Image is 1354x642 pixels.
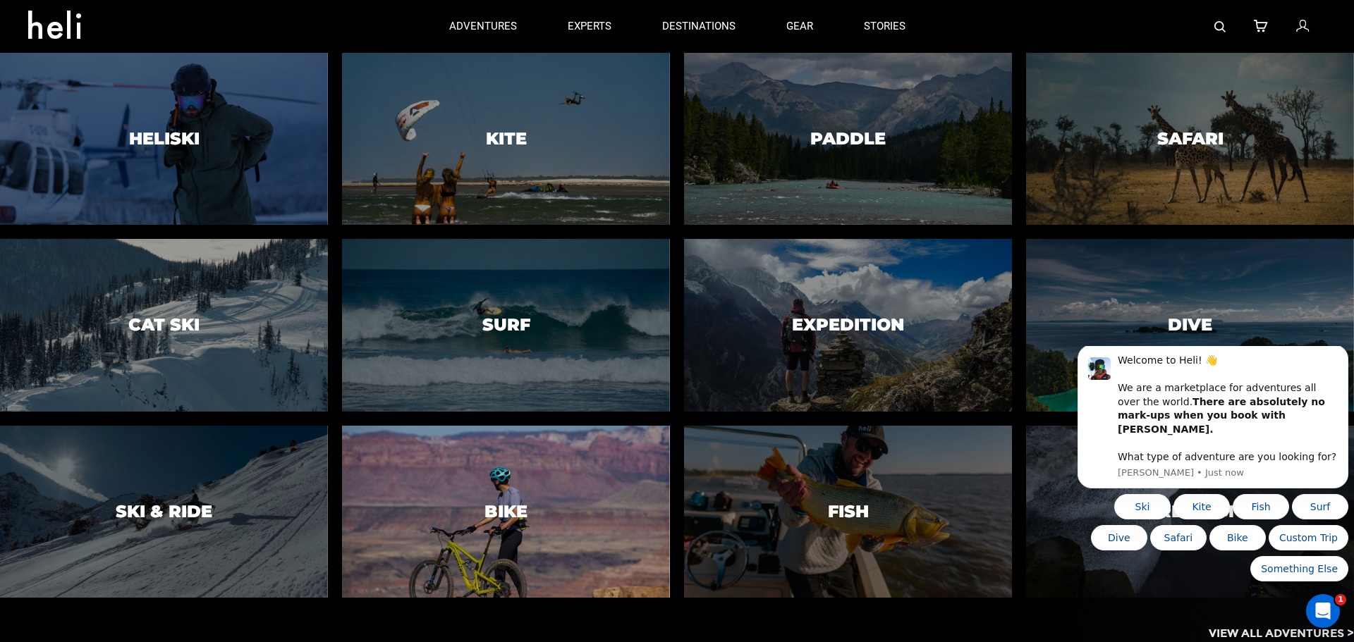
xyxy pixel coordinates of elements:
[128,316,200,334] h3: Cat Ski
[46,50,253,89] b: There are absolutely no mark-ups when you book with [PERSON_NAME].
[1072,346,1354,590] iframe: Intercom notifications message
[46,8,266,118] div: Message content
[1306,594,1340,628] iframe: Intercom live chat
[792,316,904,334] h3: Expedition
[1168,316,1212,334] h3: Dive
[6,148,276,235] div: Quick reply options
[129,130,200,148] h3: Heliski
[482,316,530,334] h3: Surf
[46,8,266,118] div: Welcome to Heli! 👋 We are a marketplace for adventures all over the world. What type of adventure...
[46,121,266,133] p: Message from Carl, sent Just now
[568,19,611,34] p: experts
[19,179,75,204] button: Quick reply: Dive
[1214,21,1226,32] img: search-bar-icon.svg
[78,179,135,204] button: Quick reply: Safari
[1209,626,1354,642] p: View All Adventures >
[1157,130,1224,148] h3: Safari
[810,130,886,148] h3: Paddle
[197,179,276,204] button: Quick reply: Custom Trip
[220,148,276,173] button: Quick reply: Surf
[484,502,527,521] h3: Bike
[662,19,736,34] p: destinations
[1026,426,1354,598] a: PremiumPremium image
[116,502,212,521] h3: Ski & Ride
[161,148,217,173] button: Quick reply: Fish
[138,179,194,204] button: Quick reply: Bike
[42,148,99,173] button: Quick reply: Ski
[16,11,39,34] img: Profile image for Carl
[486,130,527,148] h3: Kite
[178,210,276,235] button: Quick reply: Something Else
[449,19,517,34] p: adventures
[1335,594,1346,605] span: 1
[102,148,158,173] button: Quick reply: Kite
[828,502,869,521] h3: Fish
